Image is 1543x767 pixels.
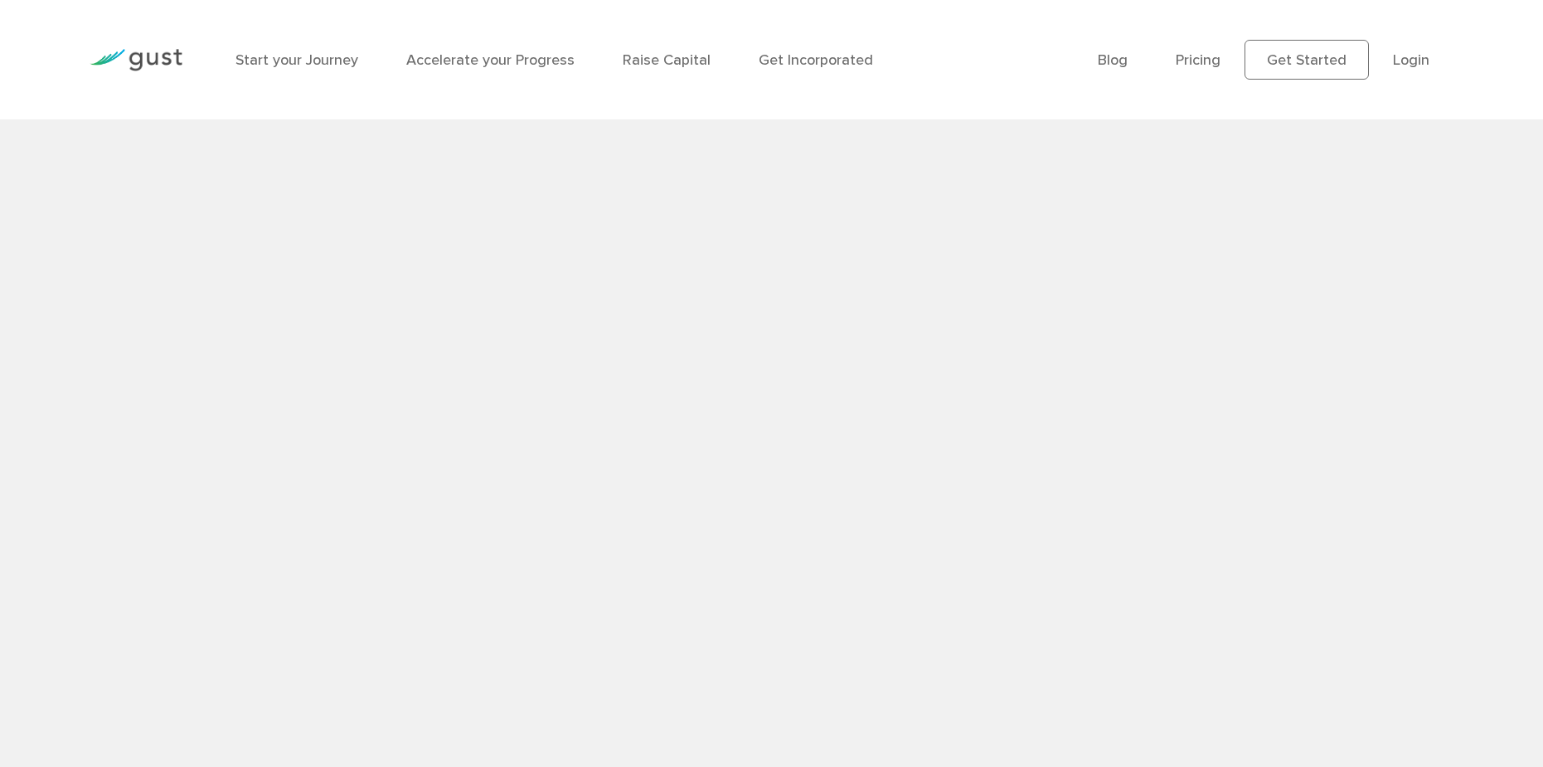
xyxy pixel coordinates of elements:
a: Login [1393,51,1429,69]
a: Start your Journey [235,51,358,69]
a: Pricing [1176,51,1220,69]
a: Get Incorporated [759,51,873,69]
a: Accelerate your Progress [406,51,575,69]
img: Gust Logo [90,49,182,71]
a: Get Started [1245,40,1369,80]
a: Blog [1098,51,1128,69]
a: Raise Capital [623,51,711,69]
